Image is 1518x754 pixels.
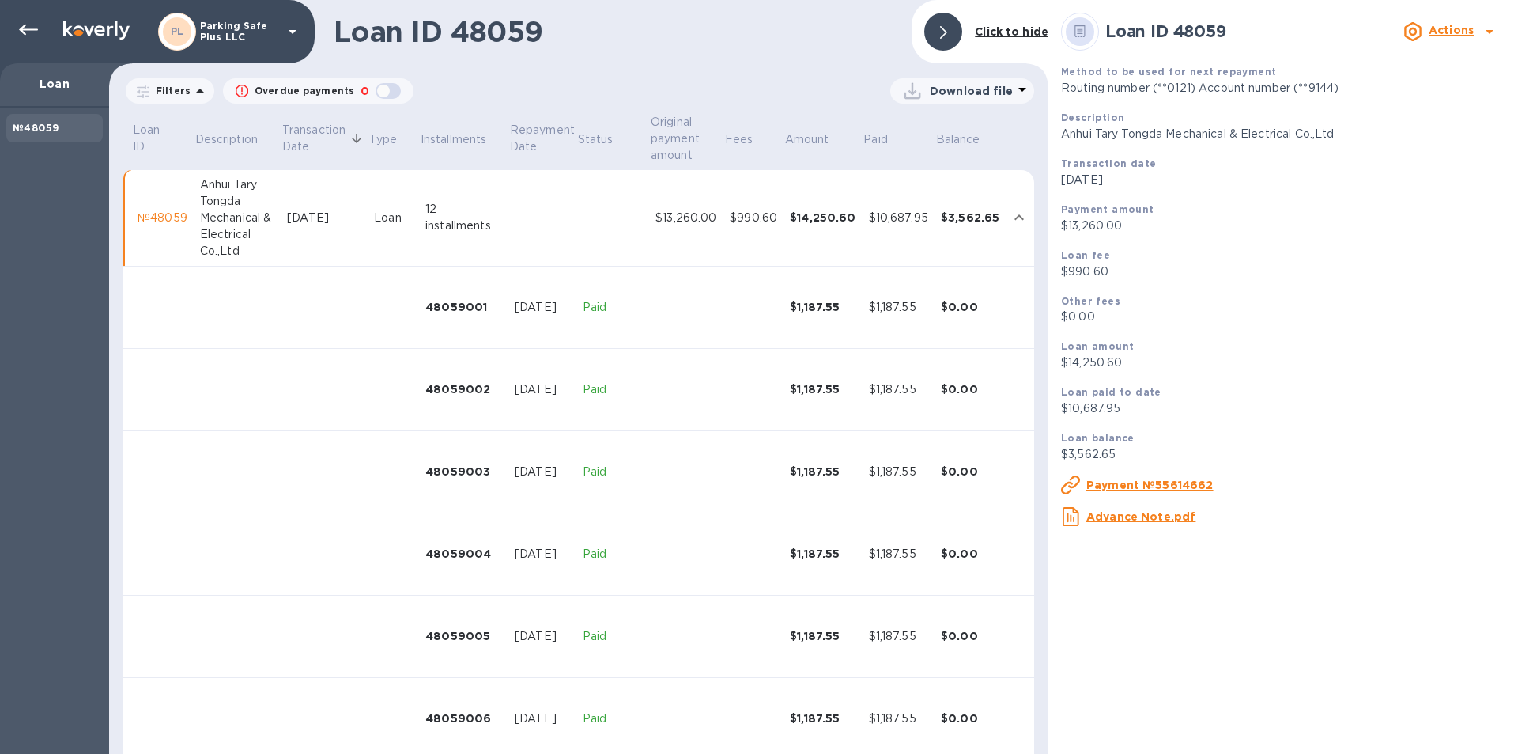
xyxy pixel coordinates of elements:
[195,131,278,148] span: Description
[651,114,702,164] p: Original payment amount
[936,131,1001,148] span: Balance
[869,546,928,563] div: $1,187.55
[869,381,928,398] div: $1,187.55
[425,381,502,397] div: 48059002
[1061,203,1154,215] b: Payment amount
[149,84,191,97] p: Filters
[282,122,346,155] p: Transaction Date
[361,83,369,100] p: 0
[1061,172,1505,188] p: [DATE]
[425,628,502,644] div: 48059005
[790,710,856,726] div: $1,187.55
[725,131,753,148] p: Fees
[930,83,1013,99] p: Download file
[583,464,643,480] p: Paid
[863,131,908,148] span: Paid
[941,381,999,397] div: $0.00
[255,84,354,98] p: Overdue payments
[1061,66,1276,78] b: Method to be used for next repayment
[1061,263,1505,280] p: $990.60
[369,131,398,148] p: Type
[133,122,192,155] span: Loan ID
[790,299,856,315] div: $1,187.55
[1061,400,1505,417] p: $10,687.95
[936,131,980,148] p: Balance
[941,628,999,644] div: $0.00
[515,628,570,645] div: [DATE]
[869,710,928,727] div: $1,187.55
[13,76,96,92] p: Loan
[223,78,413,104] button: Overdue payments0
[869,299,928,316] div: $1,187.55
[425,299,502,315] div: 48059001
[515,464,570,480] div: [DATE]
[583,628,643,645] p: Paid
[941,710,999,726] div: $0.00
[785,131,829,148] p: Amount
[1061,446,1505,463] p: $3,562.65
[583,299,643,316] p: Paid
[730,210,777,226] div: $990.60
[138,210,187,226] div: №48059
[515,381,570,398] div: [DATE]
[195,131,258,148] p: Description
[785,131,850,148] span: Amount
[369,131,418,148] span: Type
[941,299,999,315] div: $0.00
[790,464,856,479] div: $1,187.55
[1061,309,1505,325] p: $0.00
[425,201,502,234] div: 12 installments
[200,176,274,260] div: Anhui Tary Tongda Mechanical & Electrical Co.,Ltd
[1061,112,1124,123] b: Description
[1061,249,1110,261] b: Loan fee
[1061,157,1156,169] b: Transaction date
[1429,24,1474,36] b: Actions
[941,546,999,562] div: $0.00
[515,299,570,316] div: [DATE]
[1061,340,1134,352] b: Loan amount
[941,464,999,479] div: $0.00
[790,546,856,562] div: $1,187.55
[1061,432,1135,444] b: Loan balance
[583,710,643,727] p: Paid
[1105,21,1226,41] b: Loan ID 48059
[869,464,928,480] div: $1,187.55
[578,131,614,148] p: Status
[725,131,774,148] span: Fees
[655,210,717,226] div: $13,260.00
[583,381,643,398] p: Paid
[334,15,899,48] h1: Loan ID 48059
[421,131,487,148] p: Installments
[863,131,888,148] p: Paid
[790,381,856,397] div: $1,187.55
[790,628,856,644] div: $1,187.55
[287,210,361,226] div: [DATE]
[1061,295,1120,307] b: Other fees
[1061,386,1161,398] b: Loan paid to date
[200,21,279,43] p: Parking Safe Plus LLC
[171,25,184,37] b: PL
[1061,218,1505,234] p: $13,260.00
[1061,126,1505,142] p: Anhui Tary Tongda Mechanical & Electrical Co.,Ltd
[869,210,928,226] div: $10,687.95
[63,21,130,40] img: Logo
[425,546,502,562] div: 48059004
[1007,206,1031,229] button: expand row
[374,210,413,226] div: Loan
[651,114,723,164] span: Original payment amount
[1086,479,1214,491] u: Payment №55614662
[941,210,999,225] div: $3,562.65
[282,122,367,155] span: Transaction Date
[515,710,570,727] div: [DATE]
[1086,510,1195,523] u: Advance Note.pdf
[975,25,1048,38] b: Click to hide
[1061,80,1505,97] p: Routing number (**0121) Account number (**9144)
[1061,354,1505,371] p: $14,250.60
[790,210,856,225] div: $14,250.60
[583,546,643,563] p: Paid
[425,464,502,479] div: 48059003
[869,628,928,645] div: $1,187.55
[510,122,575,155] p: Repayment Date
